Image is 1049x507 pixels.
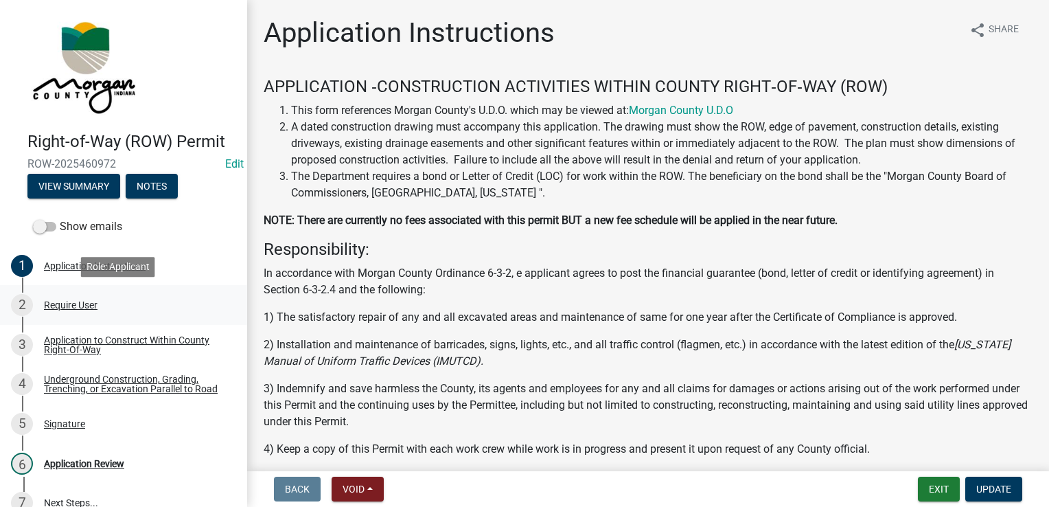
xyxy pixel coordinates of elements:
div: 6 [11,453,33,475]
span: Share [989,22,1019,38]
div: Application Instructions [44,261,146,271]
p: 2) Installation and maintenance of barricades, signs, lights, etc., and all traffic control (flag... [264,337,1033,370]
h4: Responsibility: [264,240,1033,260]
span: Back [285,484,310,495]
div: 2 [11,294,33,316]
p: 1) The satisfactory repair of any and all excavated areas and maintenance of same for one year af... [264,309,1033,326]
div: Application Review [44,459,124,469]
h4: Right-of-Way (ROW) Permit [27,132,236,152]
button: Void [332,477,384,502]
strong: NOTE: There are currently no fees associated with this permit BUT a new fee schedule will be appl... [264,214,838,227]
a: Morgan County U.D.O [629,104,733,117]
wm-modal-confirm: Edit Application Number [225,157,244,170]
p: 3) Indemnify and save harmless the County, its agents and employees for any and all claims for da... [264,381,1033,430]
span: ROW-2025460972 [27,157,220,170]
div: Role: Applicant [81,257,155,277]
button: Exit [918,477,960,502]
span: Update [976,484,1011,495]
div: Signature [44,419,85,429]
wm-modal-confirm: Summary [27,181,120,192]
div: Application to Construct Within County Right-Of-Way [44,335,225,354]
li: This form references Morgan County's U.D.O. which may be viewed at: [291,102,1033,119]
button: shareShare [958,16,1030,43]
div: Underground Construction, Grading, Trenching, or Excavation Parallel to Road [44,374,225,394]
li: A dated construction drawing must accompany this application. The drawing must show the ROW, edge... [291,119,1033,168]
button: Notes [126,174,178,199]
p: In accordance with Morgan County Ordinance 6-3-2, e applicant agrees to post the financial guaran... [264,265,1033,298]
a: Edit [225,157,244,170]
button: Update [965,477,1022,502]
h4: APPLICATION ‐CONSTRUCTION ACTIVITIES WITHIN COUNTY RIGHT‐OF‐WAY (ROW) [264,77,1033,97]
button: View Summary [27,174,120,199]
i: [US_STATE] Manual of Uniform Traffic Devices (IMUTCD). [264,338,1011,368]
label: Show emails [33,218,122,235]
div: 4 [11,373,33,395]
li: The Department requires a bond or Letter of Credit (LOC) for work within the ROW. The beneficiary... [291,168,1033,201]
h1: Application Instructions [264,16,555,49]
wm-modal-confirm: Notes [126,181,178,192]
div: 1 [11,255,33,277]
span: Void [343,484,365,495]
img: Morgan County, Indiana [27,14,138,117]
p: 4) Keep a copy of this Permit with each work crew while work is in progress and present it upon r... [264,441,1033,458]
button: Back [274,477,321,502]
i: share [969,22,986,38]
div: 3 [11,334,33,356]
div: 5 [11,413,33,435]
div: Require User [44,300,97,310]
